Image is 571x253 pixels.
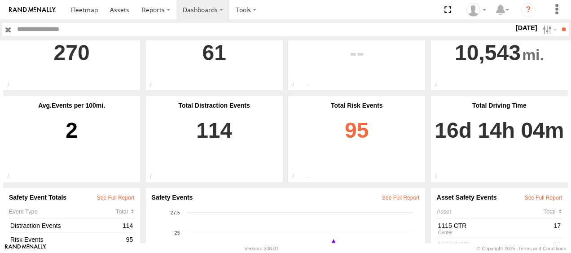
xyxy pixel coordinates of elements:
[152,194,420,201] div: Safety Events
[9,194,134,201] div: Safety Event Totals
[437,102,562,109] div: Total Driving Time
[174,230,180,236] tspan: 25
[294,102,419,109] div: Total Risk Events
[3,172,22,182] div: The average number of safety events reported per 100 within the specified date range and applied ...
[121,220,134,231] div: 114
[431,172,450,182] div: Total driving time within the specified date range and applied filters
[9,31,134,84] a: 270
[152,102,277,109] div: Total Distraction Events
[438,230,551,235] div: Center
[539,23,558,36] label: Search Filter Options
[294,109,419,176] a: 95
[553,220,562,236] div: 17
[146,172,165,182] div: Total number of Distraction events reported within the specified date range and applied filters
[146,81,165,91] div: Total number of Harsh driving events reported within the specified date range and applied filters
[152,31,277,84] a: 61
[125,234,134,245] div: 95
[288,172,307,182] div: Total number of Risk events reported within the specified date range and applied filters
[3,81,22,91] div: Total number of safety events reported within the specified date range and applied filters
[544,208,562,215] div: Click to Sort
[521,3,536,17] i: ?
[294,31,419,84] a: View SpeedingEvents on Events Report
[437,109,562,176] a: 16d 14h 04m
[437,194,562,201] div: Asset Safety Events
[9,109,134,176] div: 2
[5,244,46,253] a: Visit our Website
[382,195,419,201] a: View All Events in Safety Report
[437,31,562,84] a: 10,543
[431,81,450,91] div: Total distance travelled within the specified date range and applied filters
[438,222,551,230] a: 1115 CTR
[437,208,544,215] div: Asset
[463,3,489,17] div: Derrick Ball
[438,241,551,249] a: 1091 WST
[288,81,307,91] div: Total number of Speeding events reported within the specified date range and applied filters
[9,7,56,13] img: rand-logo.svg
[514,23,539,33] label: [DATE]
[116,208,134,215] div: Click to Sort
[170,210,180,215] tspan: 27.5
[10,222,120,230] a: Distraction Events
[152,109,277,176] a: 114
[518,246,566,251] a: Terms and Conditions
[245,246,279,251] div: Version: 308.01
[477,246,566,251] div: © Copyright 2025 -
[9,208,116,215] div: Event Type
[10,236,123,244] a: Risk Events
